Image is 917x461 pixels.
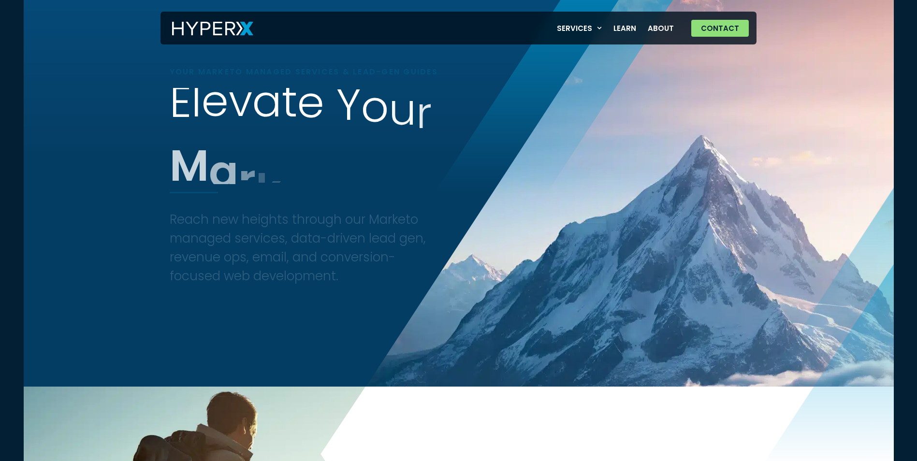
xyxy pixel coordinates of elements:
[256,171,281,217] span: k
[642,18,680,38] a: About
[336,86,361,132] span: Y
[191,82,202,124] span: l
[170,146,209,197] span: M
[202,82,229,129] span: e
[551,18,680,38] nav: Menu
[389,90,416,137] span: u
[229,81,252,128] span: v
[252,82,282,130] span: a
[170,210,444,286] h3: Reach new heights through our Marketo managed services, data-driven lead gen, revenue ops, email,...
[701,25,739,32] span: Contact
[297,83,324,130] span: e
[170,67,535,76] h1: Your Marketo Managed Services & Lead-Gen Guides
[416,93,432,137] span: r
[238,160,256,204] span: r
[608,18,642,38] a: Learn
[551,18,608,38] a: Services
[361,87,389,135] span: o
[282,82,297,126] span: t
[172,22,253,36] img: HyperX Logo
[209,152,238,200] span: a
[691,20,749,37] a: Contact
[170,82,191,128] span: E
